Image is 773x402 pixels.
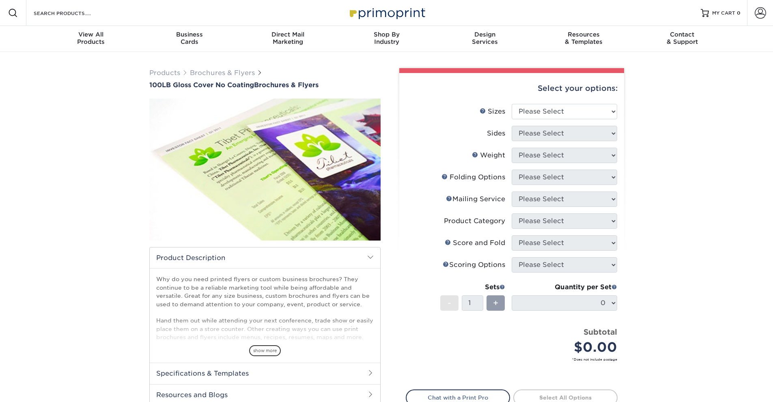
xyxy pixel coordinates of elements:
div: Industry [337,31,436,45]
div: Score and Fold [445,238,505,248]
input: SEARCH PRODUCTS..... [33,8,112,18]
div: & Templates [534,31,633,45]
div: Products [42,31,140,45]
a: Products [149,69,180,77]
div: Sizes [480,107,505,116]
span: show more [249,345,281,356]
div: Sides [487,129,505,138]
span: Resources [534,31,633,38]
a: Contact& Support [633,26,732,52]
div: $0.00 [518,338,617,357]
strong: Subtotal [584,327,617,336]
div: Scoring Options [443,260,505,270]
a: View AllProducts [42,26,140,52]
a: 100LB Gloss Cover No CoatingBrochures & Flyers [149,81,381,89]
div: Marketing [239,31,337,45]
div: Product Category [444,216,505,226]
div: Cards [140,31,239,45]
img: 100LB Gloss Cover<br/>No Coating 01 [149,90,381,249]
span: Business [140,31,239,38]
span: Direct Mail [239,31,337,38]
span: Contact [633,31,732,38]
div: Select your options: [406,73,618,104]
img: Primoprint [346,4,427,21]
a: DesignServices [436,26,534,52]
a: BusinessCards [140,26,239,52]
div: & Support [633,31,732,45]
a: Shop ByIndustry [337,26,436,52]
div: Sets [440,282,505,292]
span: Design [436,31,534,38]
span: 0 [737,10,741,16]
p: Why do you need printed flyers or custom business brochures? They continue to be a reliable marke... [156,275,374,374]
span: 100LB Gloss Cover No Coating [149,81,254,89]
span: + [493,297,498,309]
span: MY CART [712,10,735,17]
h2: Specifications & Templates [150,363,380,384]
h1: Brochures & Flyers [149,81,381,89]
span: View All [42,31,140,38]
a: Direct MailMarketing [239,26,337,52]
span: Shop By [337,31,436,38]
h2: Product Description [150,247,380,268]
small: *Does not include postage [412,357,617,362]
div: Weight [472,150,505,160]
a: Brochures & Flyers [190,69,255,77]
span: - [448,297,451,309]
div: Quantity per Set [512,282,617,292]
div: Folding Options [441,172,505,182]
div: Mailing Service [446,194,505,204]
a: Resources& Templates [534,26,633,52]
div: Services [436,31,534,45]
